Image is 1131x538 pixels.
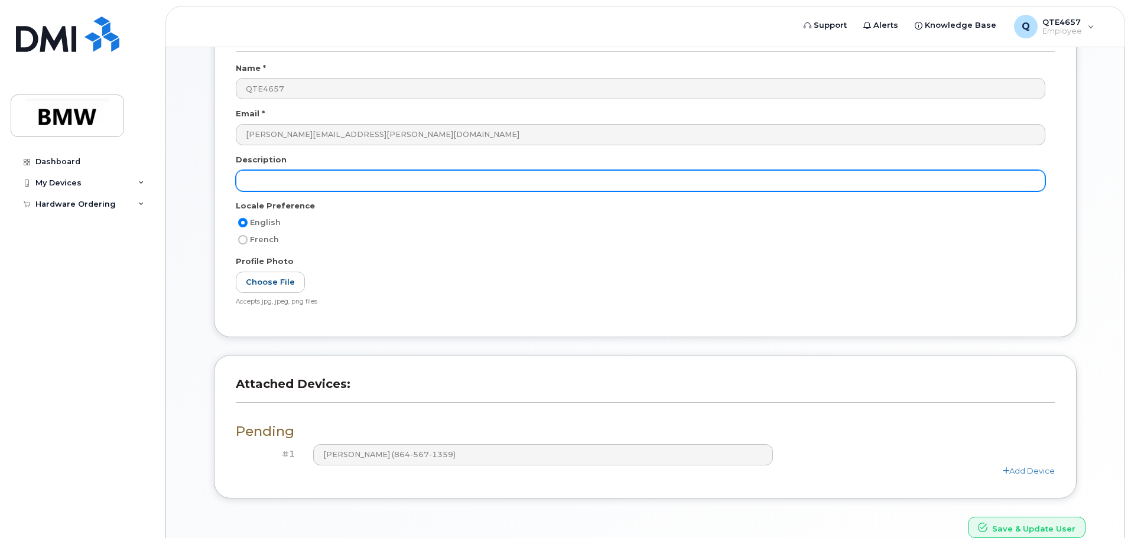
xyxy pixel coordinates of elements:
[855,14,906,37] a: Alerts
[245,449,295,459] h4: #1
[1003,466,1055,475] a: Add Device
[1042,27,1082,36] span: Employee
[906,14,1005,37] a: Knowledge Base
[236,272,305,294] label: Choose File
[236,256,294,267] label: Profile Photo
[236,200,315,211] label: Locale Preference
[873,19,898,31] span: Alerts
[250,218,281,227] span: English
[250,235,279,244] span: French
[236,63,266,74] label: Name *
[795,14,855,37] a: Support
[1042,17,1082,27] span: QTE4657
[814,19,847,31] span: Support
[1080,487,1122,529] iframe: Messenger Launcher
[236,298,1045,307] div: Accepts jpg, jpeg, png files
[236,108,265,119] label: Email *
[238,218,248,227] input: English
[236,377,1055,402] h3: Attached Devices:
[925,19,996,31] span: Knowledge Base
[236,154,287,165] label: Description
[236,424,1055,439] h3: Pending
[1022,19,1030,34] span: Q
[1006,15,1103,38] div: QTE4657
[238,235,248,244] input: French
